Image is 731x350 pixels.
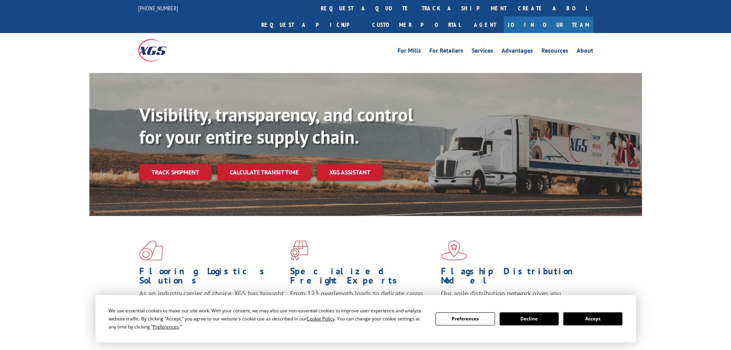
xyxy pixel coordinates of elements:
[138,4,178,12] a: [PHONE_NUMBER]
[504,17,593,33] a: Join Our Team
[502,48,533,56] a: Advantages
[256,17,366,33] a: Request a pickup
[109,307,426,331] div: We use essential cookies to make our site work. With your consent, we may also use non-essential ...
[96,295,636,342] div: Cookie Consent Prompt
[366,17,466,33] a: Customer Portal
[139,241,163,260] img: xgs-icon-total-supply-chain-intelligence-red
[317,164,383,181] a: XGS ASSISTANT
[139,267,284,289] h1: Flooring Logistics Solutions
[441,267,586,289] h1: Flagship Distribution Model
[139,164,211,180] a: Track shipment
[139,289,284,316] span: As an industry carrier of choice, XGS has brought innovation and dedication to flooring logistics...
[541,48,568,56] a: Resources
[429,48,463,56] a: For Retailers
[500,312,559,325] button: Decline
[398,48,421,56] a: For Mills
[290,267,435,289] h1: Specialized Freight Experts
[307,315,335,322] span: Cookie Policy
[153,323,179,330] span: Preferences
[290,241,308,260] img: xgs-icon-focused-on-flooring-red
[466,17,504,33] a: Agent
[218,164,311,181] a: Calculate transit time
[472,48,493,56] a: Services
[577,48,593,56] a: About
[139,103,413,149] b: Visibility, transparency, and control for your entire supply chain.
[441,289,582,307] span: Our agile distribution network gives you nationwide inventory management on demand.
[441,241,467,260] img: xgs-icon-flagship-distribution-model-red
[290,289,435,323] p: From 123 overlength loads to delicate cargo, our experienced staff knows the best way to move you...
[436,312,495,325] button: Preferences
[563,312,622,325] button: Accept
